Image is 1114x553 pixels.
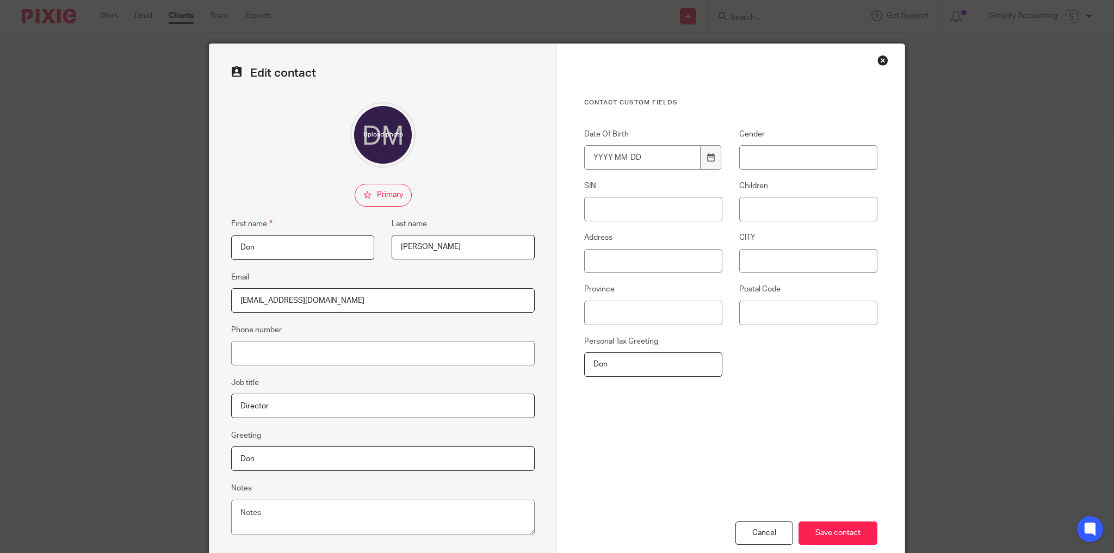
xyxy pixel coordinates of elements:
label: Phone number [231,325,282,335]
input: Save contact [799,521,877,545]
label: Date Of Birth [584,129,722,140]
label: Job title [231,377,259,388]
label: CITY [739,232,877,243]
label: SIN [584,181,722,191]
label: Personal Tax Greeting [584,336,722,347]
h3: Contact Custom fields [584,98,877,107]
label: Gender [739,129,877,140]
input: e.g. Dear Mrs. Appleseed or Hi Sam [231,446,535,471]
label: Postal Code [739,284,877,295]
label: Notes [231,483,252,494]
h2: Edit contact [231,66,535,80]
input: YYYY-MM-DD [584,145,701,170]
label: Address [584,232,722,243]
label: Province [584,284,722,295]
label: Children [739,181,877,191]
div: Close this dialog window [877,55,888,66]
label: Greeting [231,430,261,441]
label: Last name [392,219,427,229]
label: First name [231,218,273,230]
label: Email [231,272,249,283]
div: Cancel [735,521,793,545]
